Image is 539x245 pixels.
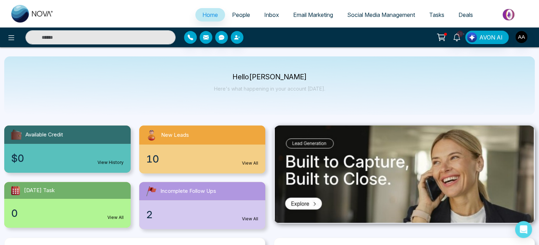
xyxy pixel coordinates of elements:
a: View All [242,216,258,222]
a: View All [242,160,258,166]
a: New Leads10View All [135,125,270,173]
span: Home [202,11,218,18]
img: todayTask.svg [10,185,21,196]
span: 2 [146,207,153,222]
p: Hello [PERSON_NAME] [214,74,325,80]
span: Tasks [429,11,444,18]
a: Social Media Management [340,8,422,22]
span: 10 [146,152,159,166]
a: Deals [451,8,480,22]
img: Market-place.gif [484,7,535,23]
img: Nova CRM Logo [11,5,54,23]
span: 0 [11,206,18,221]
p: Here's what happening in your account [DATE]. [214,86,325,92]
span: New Leads [161,131,189,139]
img: . [275,125,534,223]
span: $0 [11,151,24,166]
img: availableCredit.svg [10,128,23,141]
span: Email Marketing [293,11,333,18]
span: Incomplete Follow Ups [160,187,216,195]
a: Inbox [257,8,286,22]
a: People [225,8,257,22]
span: [DATE] Task [24,186,55,195]
span: Deals [458,11,473,18]
span: People [232,11,250,18]
span: 10+ [457,31,463,37]
div: Open Intercom Messenger [515,221,532,238]
a: View All [107,214,124,221]
a: Email Marketing [286,8,340,22]
img: newLeads.svg [145,128,158,142]
span: AVON AI [479,33,503,42]
img: followUps.svg [145,185,158,197]
span: Inbox [264,11,279,18]
span: Available Credit [25,131,63,139]
a: 10+ [448,31,465,43]
span: Social Media Management [347,11,415,18]
a: Home [195,8,225,22]
img: Lead Flow [467,32,477,42]
img: User Avatar [515,31,527,43]
a: Tasks [422,8,451,22]
button: AVON AI [465,31,509,44]
a: View History [97,159,124,166]
a: Incomplete Follow Ups2View All [135,182,270,229]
